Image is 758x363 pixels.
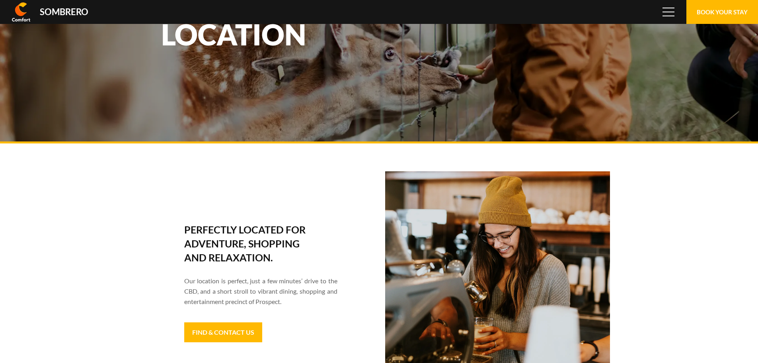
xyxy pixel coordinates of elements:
[663,8,674,16] span: Menu
[184,223,307,265] h2: Perfectly located for adventure, shopping and relaxation.
[184,322,262,342] a: Find & Contact Us
[161,20,380,49] h1: Location
[184,276,337,306] p: Our location is perfect, just a few minutes’ drive to the CBD, and a short stroll to vibrant dini...
[12,2,30,22] img: Comfort Inn & Suites Sombrero
[40,8,88,16] div: Sombrero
